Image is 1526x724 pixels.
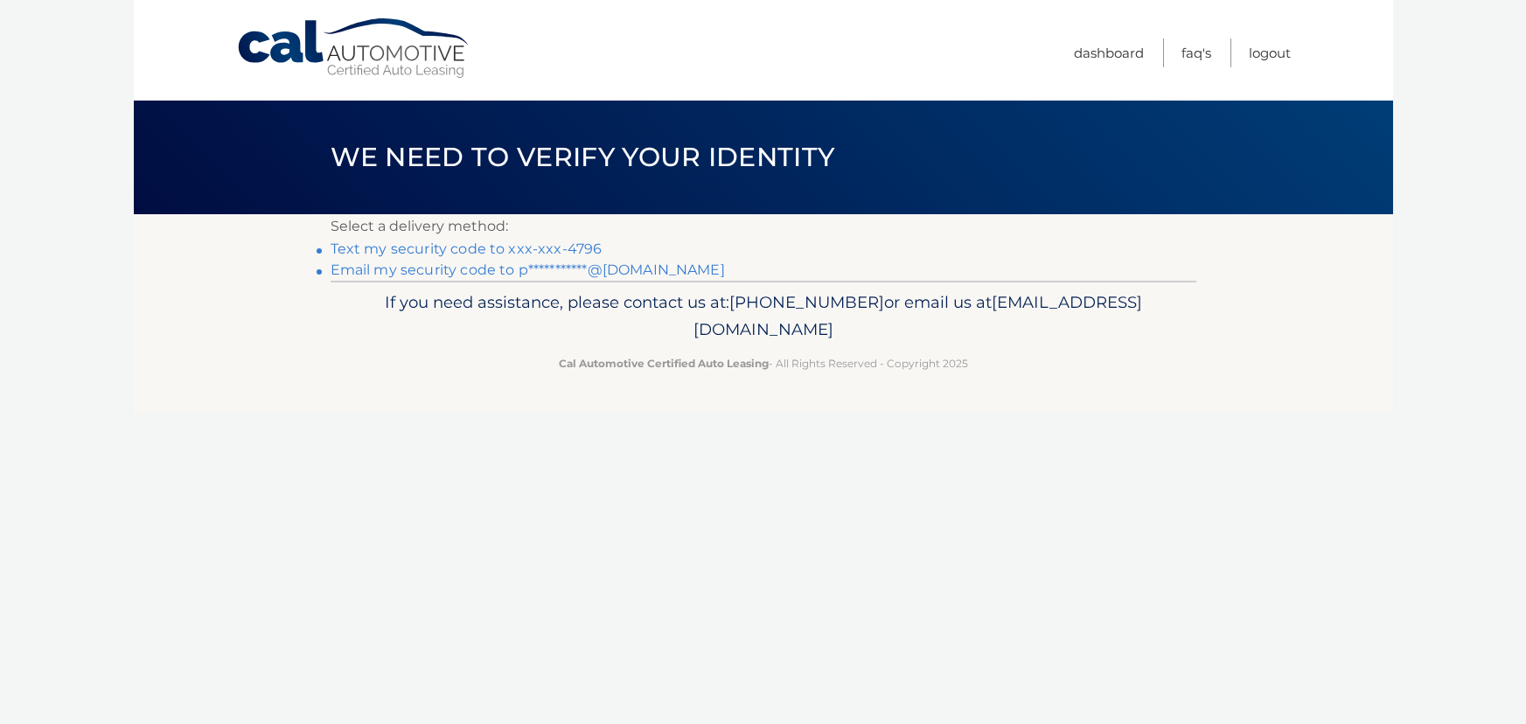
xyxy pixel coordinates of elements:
[331,141,835,173] span: We need to verify your identity
[1249,38,1291,67] a: Logout
[331,214,1196,239] p: Select a delivery method:
[331,240,603,257] a: Text my security code to xxx-xxx-4796
[1074,38,1144,67] a: Dashboard
[342,289,1185,345] p: If you need assistance, please contact us at: or email us at
[559,357,769,370] strong: Cal Automotive Certified Auto Leasing
[342,354,1185,372] p: - All Rights Reserved - Copyright 2025
[236,17,472,80] a: Cal Automotive
[1181,38,1211,67] a: FAQ's
[729,292,884,312] span: [PHONE_NUMBER]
